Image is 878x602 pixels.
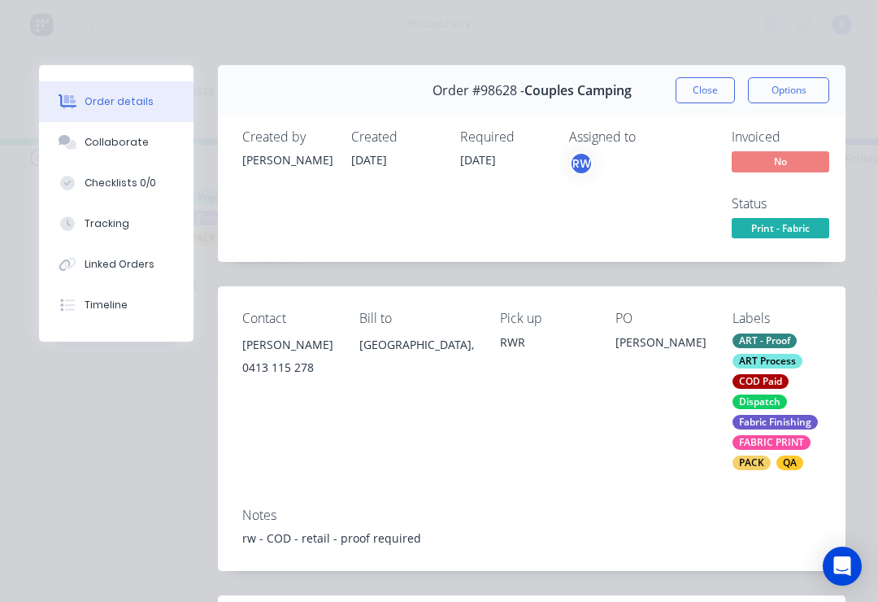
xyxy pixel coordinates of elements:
[359,334,474,386] div: [GEOGRAPHIC_DATA],
[569,151,593,176] button: RW
[500,334,589,351] div: RWR
[242,151,332,168] div: [PERSON_NAME]
[359,334,474,356] div: [GEOGRAPHIC_DATA],
[732,456,771,470] div: PACK
[242,530,821,547] div: rw - COD - retail - proof required
[242,334,333,356] div: [PERSON_NAME]
[776,456,803,470] div: QA
[732,311,822,326] div: Labels
[524,83,632,98] span: Couples Camping
[732,218,829,242] button: Print - Fabric
[85,298,128,312] div: Timeline
[39,285,193,325] button: Timeline
[615,334,706,356] div: [PERSON_NAME]
[732,435,811,450] div: FABRIC PRINT
[242,508,821,523] div: Notes
[732,395,787,409] div: Dispatch
[676,77,735,103] button: Close
[39,244,193,285] button: Linked Orders
[732,151,829,172] span: No
[460,152,496,168] span: [DATE]
[85,216,129,231] div: Tracking
[732,334,797,348] div: ART - Proof
[732,415,818,430] div: Fabric Finishing
[732,218,829,238] span: Print - Fabric
[39,163,193,203] button: Checklists 0/0
[823,547,862,586] div: Open Intercom Messenger
[85,135,149,150] div: Collaborate
[432,83,524,98] span: Order #98628 -
[39,81,193,122] button: Order details
[732,196,854,212] div: Status
[569,129,732,145] div: Assigned to
[460,129,550,145] div: Required
[85,94,154,109] div: Order details
[351,152,387,168] span: [DATE]
[85,176,156,190] div: Checklists 0/0
[85,257,154,272] div: Linked Orders
[242,311,333,326] div: Contact
[500,311,589,326] div: Pick up
[242,129,332,145] div: Created by
[615,311,706,326] div: PO
[242,334,333,386] div: [PERSON_NAME]0413 115 278
[732,129,854,145] div: Invoiced
[242,356,333,379] div: 0413 115 278
[359,311,474,326] div: Bill to
[39,122,193,163] button: Collaborate
[39,203,193,244] button: Tracking
[351,129,441,145] div: Created
[748,77,829,103] button: Options
[732,354,802,369] div: ART Process
[732,374,789,389] div: COD Paid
